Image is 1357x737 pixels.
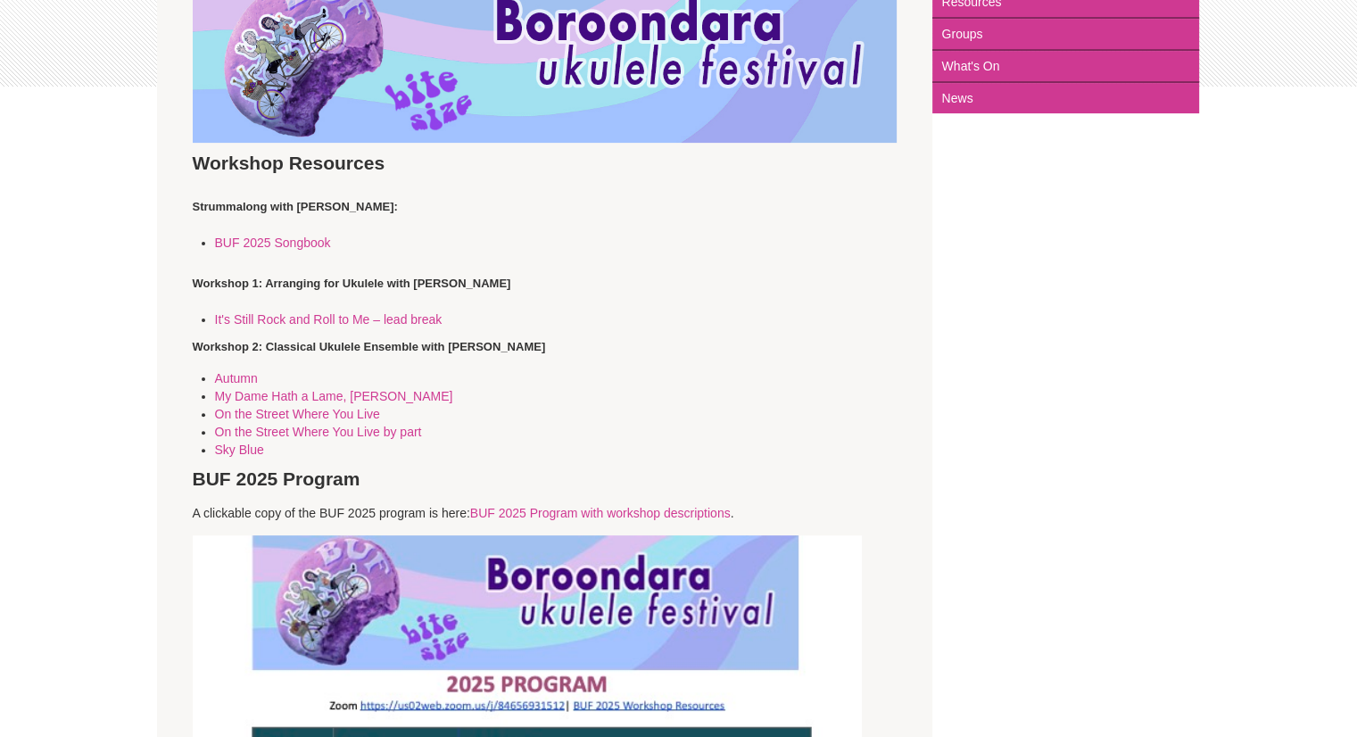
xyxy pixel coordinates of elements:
[215,389,453,403] a: My Dame Hath a Lame, [PERSON_NAME]
[470,506,731,520] a: BUF 2025 Program with workshop descriptions
[215,236,331,250] a: BUF 2025 Songbook
[193,200,398,213] strong: Strummalong with [PERSON_NAME]:
[193,340,546,353] strong: ​Workshop 2: Classical Ukulele Ensemble with [PERSON_NAME]
[932,83,1199,113] a: News
[215,443,264,457] a: Sky Blue
[215,371,258,385] a: Autumn
[193,504,898,522] p: A clickable copy of the BUF 2025 program is here: .
[932,51,1199,83] a: What's On
[193,369,898,491] h3: BUF 2025 Program
[215,407,380,421] a: On the Street Where You Live
[215,312,443,327] a: It's Still Rock and Roll to Me – lead break
[193,152,898,175] h3: Workshop Resources
[215,425,422,439] a: On the Street Where You Live by part
[193,277,511,290] strong: Workshop 1: Arranging for Ukulele with [PERSON_NAME]
[932,19,1199,51] a: Groups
